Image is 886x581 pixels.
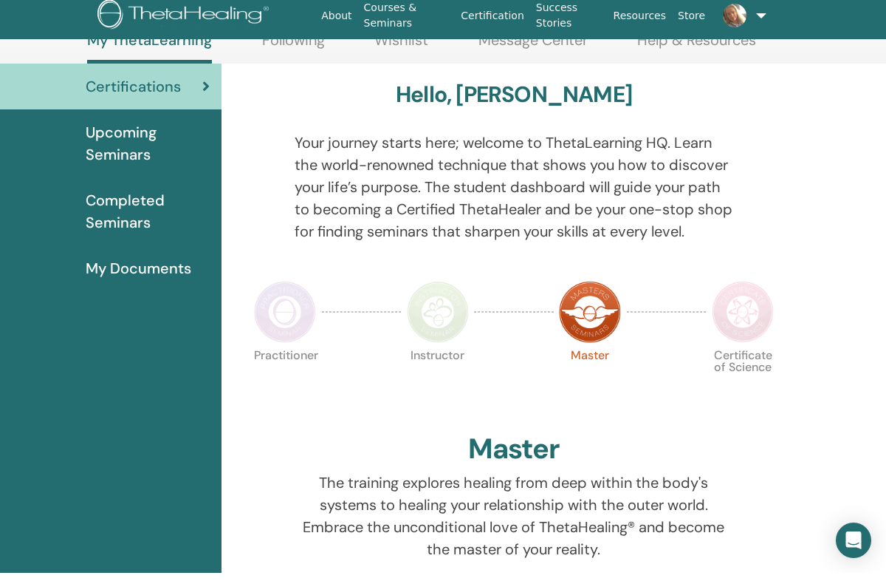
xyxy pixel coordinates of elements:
a: Help & Resources [637,39,756,68]
p: Master [559,358,621,420]
img: logo.png [97,7,274,41]
p: Certificate of Science [712,358,774,420]
span: Completed Seminars [86,197,210,242]
span: Upcoming Seminars [86,129,210,174]
span: My Documents [86,265,191,288]
a: Following [262,39,325,68]
a: Wishlist [374,39,428,68]
img: default.jpg [723,12,746,35]
a: About [315,10,357,38]
img: Master [559,289,621,351]
a: Store [672,10,711,38]
a: Success Stories [530,2,608,45]
p: The training explores healing from deep within the body's systems to healing your relationship wi... [295,480,734,568]
span: Certifications [86,84,181,106]
a: Resources [608,10,673,38]
h3: Hello, [PERSON_NAME] [396,89,632,116]
img: Instructor [407,289,469,351]
h2: Master [468,441,560,475]
div: Open Intercom Messenger [836,531,871,566]
a: My ThetaLearning [87,39,212,72]
a: Message Center [478,39,588,68]
a: Courses & Seminars [358,2,456,45]
img: Practitioner [254,289,316,351]
a: Certification [455,10,529,38]
p: Your journey starts here; welcome to ThetaLearning HQ. Learn the world-renowned technique that sh... [295,140,734,251]
p: Instructor [407,358,469,420]
p: Practitioner [254,358,316,420]
img: Certificate of Science [712,289,774,351]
